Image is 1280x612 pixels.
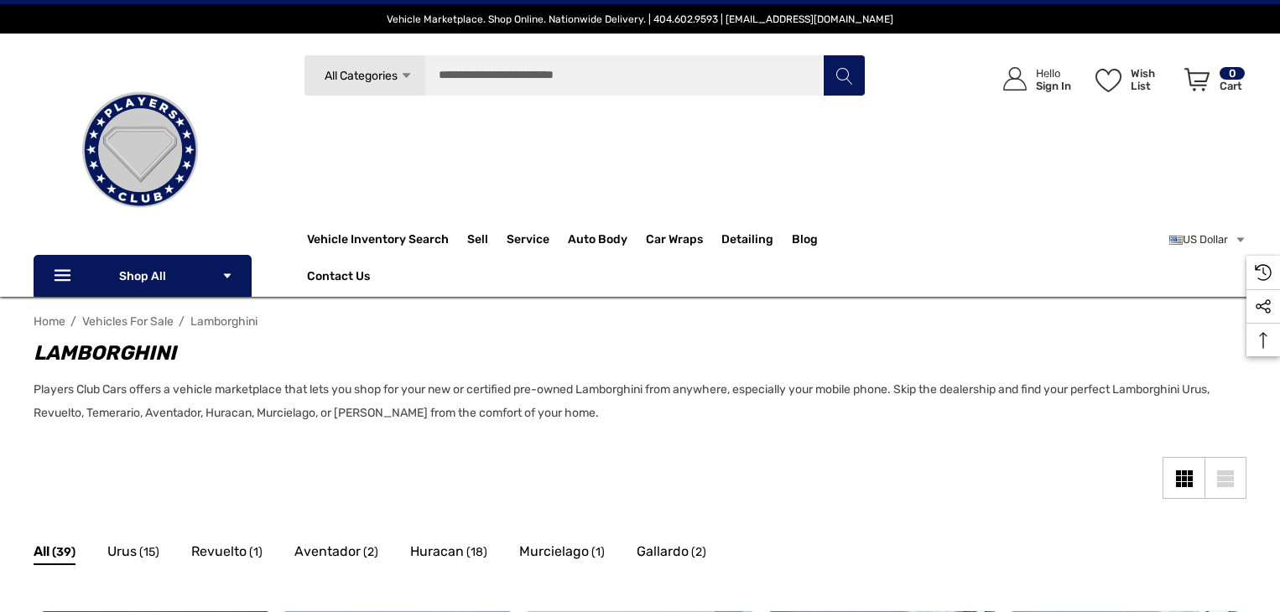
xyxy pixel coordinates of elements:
button: Search [823,54,865,96]
a: All Categories Icon Arrow Down Icon Arrow Up [304,54,425,96]
span: (2) [691,542,706,563]
nav: Breadcrumb [34,307,1246,336]
a: Auto Body [568,223,646,257]
svg: Icon Arrow Down [221,270,233,282]
span: (1) [249,542,263,563]
span: All Categories [325,69,398,83]
a: Home [34,314,65,329]
a: Vehicles For Sale [82,314,174,329]
svg: Recently Viewed [1255,264,1272,281]
a: USD [1169,223,1246,257]
p: Sign In [1036,80,1071,92]
svg: Icon Arrow Down [400,70,413,82]
svg: Icon Line [52,267,77,286]
span: (18) [466,542,487,563]
a: Button Go To Sub Category Murcielago [519,541,605,568]
a: Contact Us [307,269,370,288]
svg: Social Media [1255,298,1272,315]
span: Huracan [410,541,464,563]
span: Auto Body [568,232,627,251]
span: (1) [591,542,605,563]
svg: Review Your Cart [1184,68,1210,91]
span: (39) [52,542,75,563]
a: Cart with 0 items [1177,50,1246,116]
span: Sell [467,232,488,251]
a: Button Go To Sub Category Gallardo [637,541,706,568]
a: Button Go To Sub Category Urus [107,541,159,568]
span: Aventador [294,541,361,563]
a: Car Wraps [646,223,721,257]
p: Players Club Cars offers a vehicle marketplace that lets you shop for your new or certified pre-o... [34,378,1230,425]
a: Button Go To Sub Category Huracan [410,541,487,568]
svg: Wish List [1095,69,1121,92]
a: Button Go To Sub Category Revuelto [191,541,263,568]
a: Sign in [984,50,1080,108]
a: Button Go To Sub Category Aventador [294,541,378,568]
span: Car Wraps [646,232,703,251]
a: List View [1205,457,1246,499]
a: Wish List Wish List [1088,50,1177,108]
a: Lamborghini [190,314,258,329]
span: Service [507,232,549,251]
a: Service [507,223,568,257]
svg: Top [1246,332,1280,349]
img: Players Club | Cars For Sale [56,66,224,234]
p: Wish List [1131,67,1175,92]
span: Gallardo [637,541,689,563]
a: Grid View [1163,457,1205,499]
p: Hello [1036,67,1071,80]
a: Sell [467,223,507,257]
span: Vehicle Marketplace. Shop Online. Nationwide Delivery. | 404.602.9593 | [EMAIL_ADDRESS][DOMAIN_NAME] [387,13,893,25]
h1: Lamborghini [34,338,1230,368]
p: Shop All [34,255,252,297]
span: All [34,541,49,563]
span: (2) [363,542,378,563]
span: Revuelto [191,541,247,563]
a: Blog [792,232,818,251]
span: Detailing [721,232,773,251]
p: 0 [1220,67,1245,80]
span: Murcielago [519,541,589,563]
a: Detailing [721,223,792,257]
span: (15) [139,542,159,563]
span: Urus [107,541,137,563]
svg: Icon User Account [1003,67,1027,91]
p: Cart [1220,80,1245,92]
a: Vehicle Inventory Search [307,232,449,251]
